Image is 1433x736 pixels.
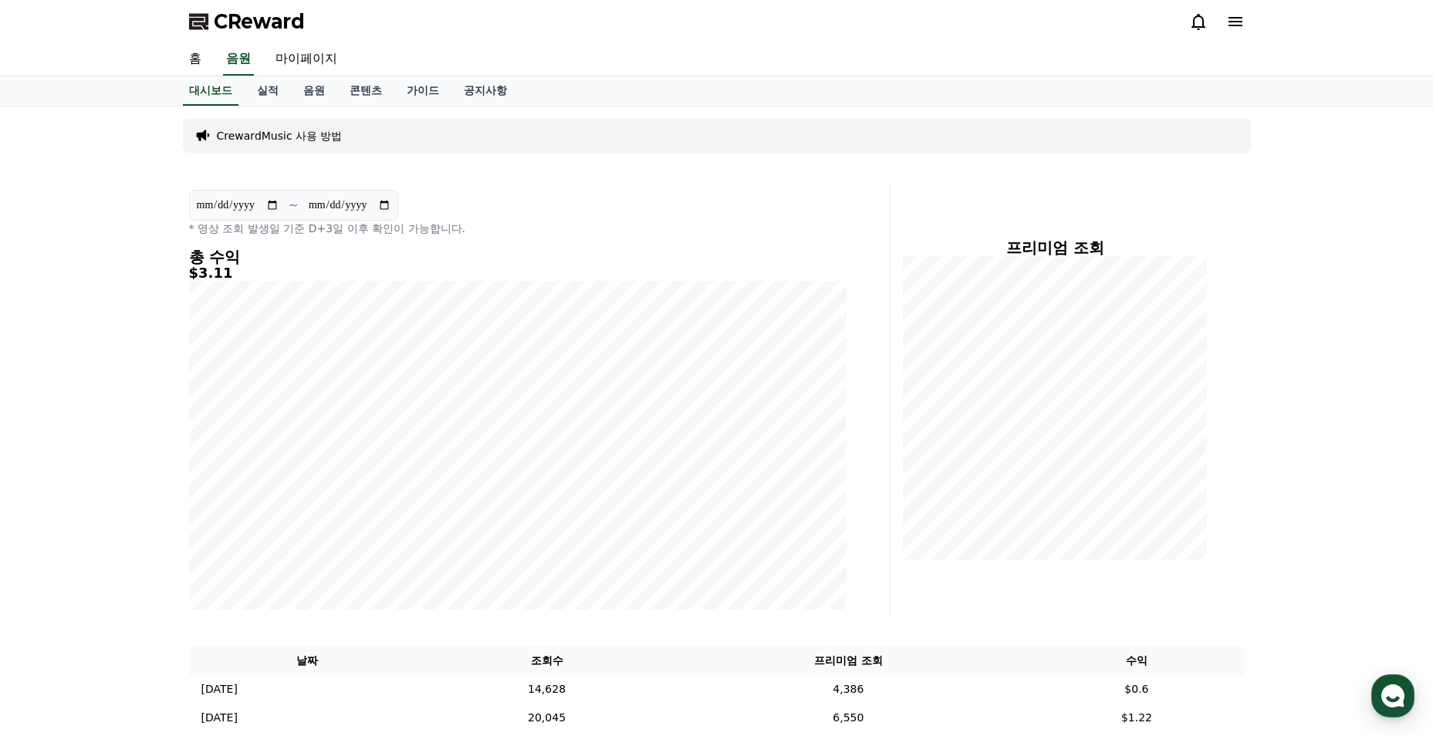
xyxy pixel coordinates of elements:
p: [DATE] [201,710,238,726]
a: 실적 [245,76,291,106]
th: 조회수 [426,647,668,675]
td: 4,386 [667,675,1029,704]
a: 홈 [177,43,214,76]
td: 6,550 [667,704,1029,732]
a: CrewardMusic 사용 방법 [217,128,343,143]
span: CReward [214,9,305,34]
a: 음원 [223,43,254,76]
th: 프리미엄 조회 [667,647,1029,675]
td: 20,045 [426,704,668,732]
h4: 총 수익 [189,248,847,265]
td: $0.6 [1029,675,1244,704]
td: 14,628 [426,675,668,704]
h4: 프리미엄 조회 [903,239,1208,256]
th: 날짜 [189,647,426,675]
a: 콘텐츠 [337,76,394,106]
a: 음원 [291,76,337,106]
a: 마이페이지 [263,43,350,76]
p: [DATE] [201,681,238,697]
a: 가이드 [394,76,451,106]
p: ~ [289,196,299,214]
th: 수익 [1029,647,1244,675]
a: 공지사항 [451,76,519,106]
td: $1.22 [1029,704,1244,732]
p: * 영상 조회 발생일 기준 D+3일 이후 확인이 가능합니다. [189,221,847,236]
a: CReward [189,9,305,34]
a: 대시보드 [183,76,238,106]
h5: $3.11 [189,265,847,281]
